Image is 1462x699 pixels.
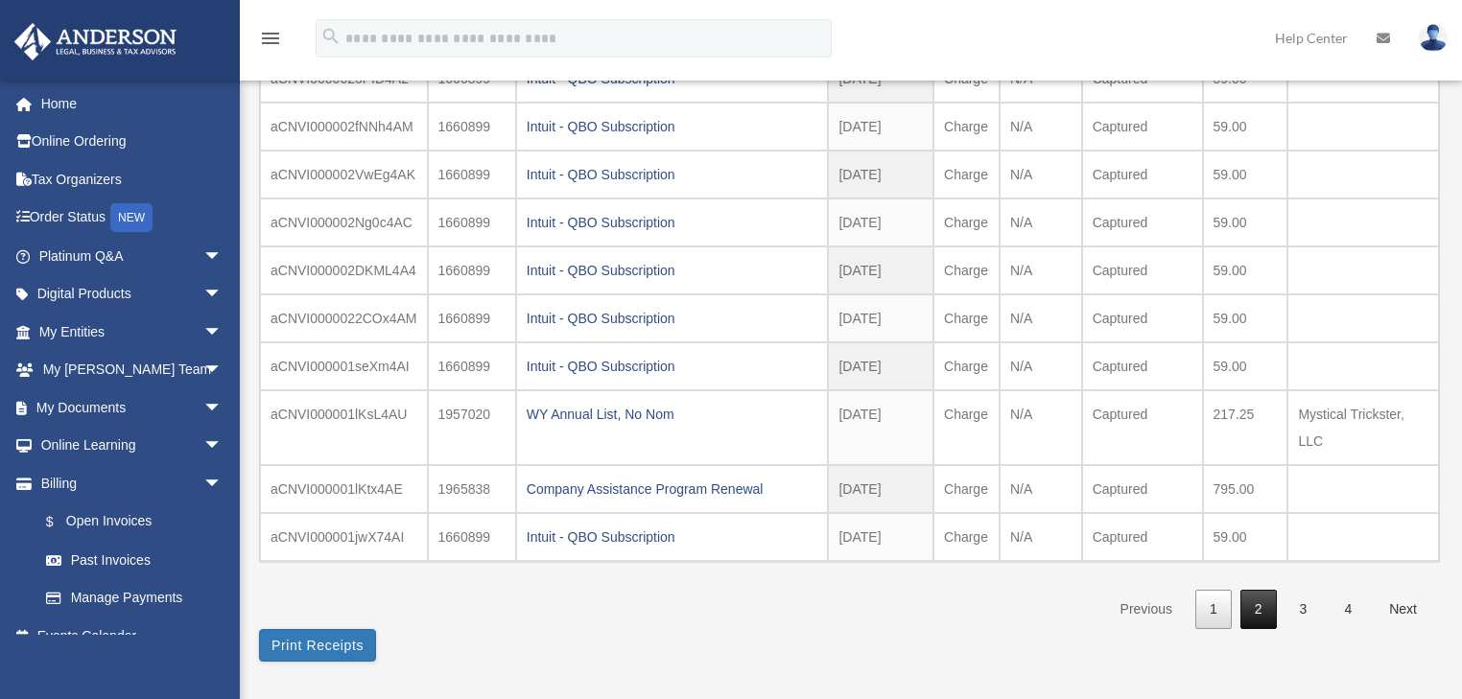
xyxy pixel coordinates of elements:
[203,237,242,276] span: arrow_drop_down
[1082,103,1203,151] td: Captured
[527,161,818,188] div: Intuit - QBO Subscription
[428,246,516,294] td: 1660899
[259,27,282,50] i: menu
[1000,465,1082,513] td: N/A
[527,353,818,380] div: Intuit - QBO Subscription
[933,246,1000,294] td: Charge
[27,502,251,542] a: $Open Invoices
[1330,590,1366,629] a: 4
[259,629,376,662] button: Print Receipts
[1285,590,1322,629] a: 3
[1203,103,1288,151] td: 59.00
[933,103,1000,151] td: Charge
[27,541,242,579] a: Past Invoices
[260,246,428,294] td: aCNVI000002DKML4A4
[828,465,933,513] td: [DATE]
[1082,294,1203,342] td: Captured
[1203,513,1288,561] td: 59.00
[1082,151,1203,198] td: Captured
[527,524,818,550] div: Intuit - QBO Subscription
[1203,198,1288,246] td: 59.00
[527,476,818,502] div: Company Assistance Program Renewal
[1000,198,1082,246] td: N/A
[828,513,933,561] td: [DATE]
[1082,513,1203,561] td: Captured
[527,257,818,284] div: Intuit - QBO Subscription
[13,237,251,275] a: Platinum Q&Aarrow_drop_down
[828,198,933,246] td: [DATE]
[1203,390,1288,465] td: 217.25
[428,390,516,465] td: 1957020
[1082,390,1203,465] td: Captured
[13,84,251,123] a: Home
[13,351,251,389] a: My [PERSON_NAME] Teamarrow_drop_down
[428,103,516,151] td: 1660899
[428,198,516,246] td: 1660899
[9,23,182,60] img: Anderson Advisors Platinum Portal
[933,294,1000,342] td: Charge
[933,513,1000,561] td: Charge
[13,313,251,351] a: My Entitiesarrow_drop_down
[13,388,251,427] a: My Documentsarrow_drop_down
[1000,294,1082,342] td: N/A
[1203,151,1288,198] td: 59.00
[933,390,1000,465] td: Charge
[13,617,251,655] a: Events Calendar
[828,390,933,465] td: [DATE]
[13,198,251,238] a: Order StatusNEW
[1082,342,1203,390] td: Captured
[1375,590,1431,629] a: Next
[828,103,933,151] td: [DATE]
[933,342,1000,390] td: Charge
[1203,465,1288,513] td: 795.00
[203,351,242,390] span: arrow_drop_down
[1000,342,1082,390] td: N/A
[13,464,251,502] a: Billingarrow_drop_down
[527,305,818,332] div: Intuit - QBO Subscription
[13,275,251,314] a: Digital Productsarrow_drop_down
[1082,198,1203,246] td: Captured
[13,427,251,465] a: Online Learningarrow_drop_down
[1203,294,1288,342] td: 59.00
[1287,390,1439,465] td: Mystical Trickster, LLC
[527,209,818,236] div: Intuit - QBO Subscription
[260,103,428,151] td: aCNVI000002fNNh4AM
[1106,590,1187,629] a: Previous
[110,203,153,232] div: NEW
[828,246,933,294] td: [DATE]
[320,26,342,47] i: search
[828,151,933,198] td: [DATE]
[1203,342,1288,390] td: 59.00
[203,464,242,503] span: arrow_drop_down
[203,313,242,352] span: arrow_drop_down
[260,294,428,342] td: aCNVI0000022COx4AM
[1000,390,1082,465] td: N/A
[203,275,242,315] span: arrow_drop_down
[428,342,516,390] td: 1660899
[1000,151,1082,198] td: N/A
[259,34,282,50] a: menu
[1203,246,1288,294] td: 59.00
[260,513,428,561] td: aCNVI000001jwX74AI
[828,342,933,390] td: [DATE]
[57,510,66,534] span: $
[1082,246,1203,294] td: Captured
[428,513,516,561] td: 1660899
[260,390,428,465] td: aCNVI000001lKsL4AU
[260,342,428,390] td: aCNVI000001seXm4AI
[1082,465,1203,513] td: Captured
[1195,590,1232,629] a: 1
[527,401,818,428] div: WY Annual List, No Nom
[428,151,516,198] td: 1660899
[203,388,242,428] span: arrow_drop_down
[260,151,428,198] td: aCNVI000002VwEg4AK
[1000,103,1082,151] td: N/A
[203,427,242,466] span: arrow_drop_down
[933,151,1000,198] td: Charge
[1240,590,1277,629] a: 2
[527,113,818,140] div: Intuit - QBO Subscription
[13,123,251,161] a: Online Ordering
[428,465,516,513] td: 1965838
[933,465,1000,513] td: Charge
[13,160,251,198] a: Tax Organizers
